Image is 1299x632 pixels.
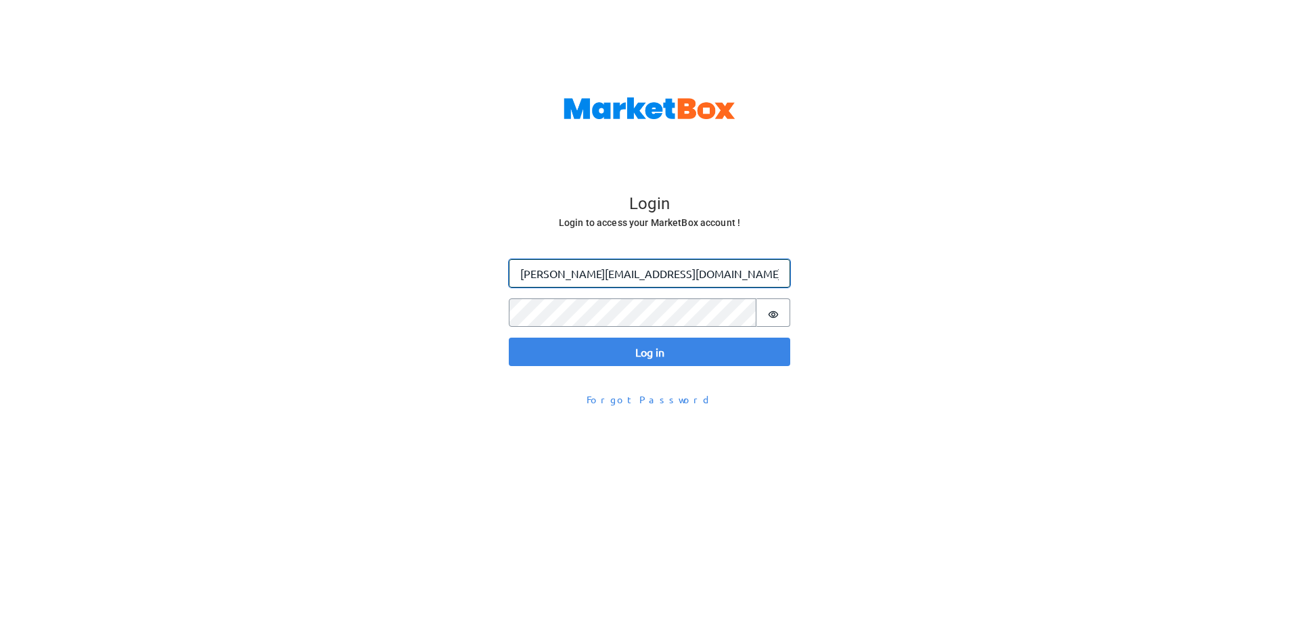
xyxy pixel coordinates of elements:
[756,298,790,327] button: Show password
[509,338,790,366] button: Log in
[564,97,735,119] img: MarketBox logo
[510,194,789,215] h4: Login
[578,388,721,411] button: Forgot Password
[509,259,790,288] input: Enter your email
[510,215,789,231] h6: Login to access your MarketBox account !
